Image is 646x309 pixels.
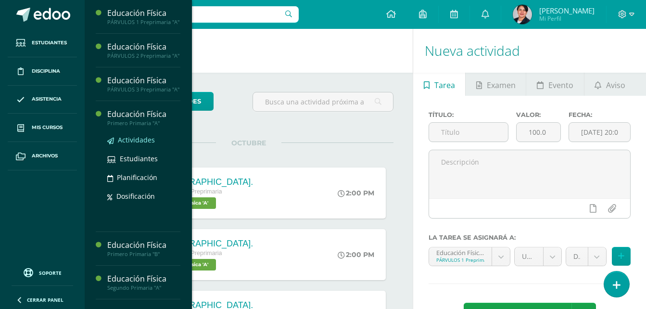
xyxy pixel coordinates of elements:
[8,114,77,142] a: Mis cursos
[107,19,180,26] div: PÁRVULOS 1 Preprimaria "A"
[27,296,63,303] span: Cerrar panel
[151,239,253,249] div: 1. [GEOGRAPHIC_DATA].
[573,247,581,266] span: Demuestra seguridad al mantener el equilibrio dinámico, mostrando control y estabilidad corporal....
[338,250,374,259] div: 2:00 PM
[8,29,77,57] a: Estudiantes
[107,240,180,257] a: Educación FísicaPrimero Primaria "B"
[107,251,180,257] div: Primero Primaria "B"
[39,270,62,276] span: Soporte
[32,124,63,131] span: Mis cursos
[8,142,77,170] a: Archivos
[566,247,606,266] a: Demuestra seguridad al mantener el equilibrio dinámico, mostrando control y estabilidad corporal....
[107,191,180,202] a: Dosificación
[429,234,631,241] label: La tarea se asignará a:
[116,192,155,201] span: Dosificación
[151,177,253,187] div: 1. [GEOGRAPHIC_DATA].
[606,74,625,97] span: Aviso
[118,135,155,144] span: Actividades
[107,134,180,145] a: Actividades
[107,41,180,52] div: Educación Física
[216,139,281,147] span: OCTUBRE
[466,73,526,96] a: Examen
[107,153,180,164] a: Estudiantes
[253,92,393,111] input: Busca una actividad próxima aquí...
[32,39,67,47] span: Estudiantes
[8,86,77,114] a: Asistencia
[107,75,180,93] a: Educación FísicaPÁRVULOS 3 Preprimaria "A"
[107,8,180,19] div: Educación Física
[12,266,73,279] a: Soporte
[487,74,516,97] span: Examen
[107,75,180,86] div: Educación Física
[32,95,62,103] span: Asistencia
[513,5,532,24] img: 3217bf023867309e5ca14012f13f6a8c.png
[425,29,634,73] h1: Nueva actividad
[107,109,180,127] a: Educación FísicaPrimero Primaria "A"
[429,111,508,118] label: Título:
[515,247,561,266] a: Unidad 4
[32,67,60,75] span: Disciplina
[516,111,561,118] label: Valor:
[107,240,180,251] div: Educación Física
[517,123,560,142] input: Puntos máximos
[91,6,299,23] input: Busca un usuario...
[436,247,484,257] div: Educación Física 'A'
[436,257,484,263] div: PÁRVULOS 1 Preprimaria
[522,247,536,266] span: Unidad 4
[107,8,180,26] a: Educación FísicaPÁRVULOS 1 Preprimaria "A"
[107,41,180,59] a: Educación FísicaPÁRVULOS 2 Preprimaria "A"
[117,173,157,182] span: Planificación
[539,14,595,23] span: Mi Perfil
[413,73,465,96] a: Tarea
[107,284,180,291] div: Segundo Primaria "A"
[8,57,77,86] a: Disciplina
[569,123,630,142] input: Fecha de entrega
[107,172,180,183] a: Planificación
[429,123,508,142] input: Título
[107,273,180,284] div: Educación Física
[569,111,631,118] label: Fecha:
[32,152,58,160] span: Archivos
[107,109,180,120] div: Educación Física
[526,73,583,96] a: Evento
[107,273,180,291] a: Educación FísicaSegundo Primaria "A"
[548,74,573,97] span: Evento
[539,6,595,15] span: [PERSON_NAME]
[338,189,374,197] div: 2:00 PM
[120,154,158,163] span: Estudiantes
[429,247,510,266] a: Educación Física 'A'PÁRVULOS 1 Preprimaria
[107,120,180,127] div: Primero Primaria "A"
[107,86,180,93] div: PÁRVULOS 3 Preprimaria "A"
[107,52,180,59] div: PÁRVULOS 2 Preprimaria "A"
[584,73,636,96] a: Aviso
[96,29,401,73] h1: Actividades
[434,74,455,97] span: Tarea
